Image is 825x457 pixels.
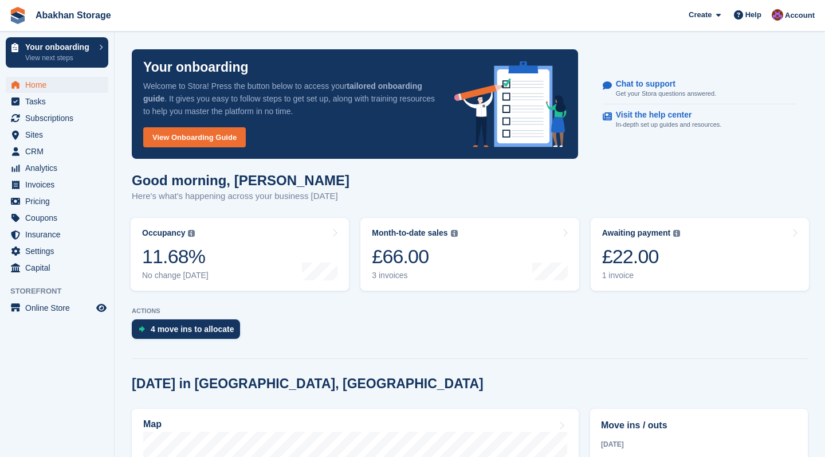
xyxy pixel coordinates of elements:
[132,376,484,392] h2: [DATE] in [GEOGRAPHIC_DATA], [GEOGRAPHIC_DATA]
[602,228,671,238] div: Awaiting payment
[616,110,713,120] p: Visit the help center
[6,260,108,276] a: menu
[6,300,108,316] a: menu
[785,10,815,21] span: Account
[142,228,185,238] div: Occupancy
[673,230,680,237] img: icon-info-grey-7440780725fd019a000dd9b08b2336e03edf1995a4989e88bcd33f0948082b44.svg
[9,7,26,24] img: stora-icon-8386f47178a22dfd0bd8f6a31ec36ba5ce8667c1dd55bd0f319d3a0aa187defe.svg
[591,218,809,291] a: Awaiting payment £22.00 1 invoice
[151,325,234,334] div: 4 move ins to allocate
[25,127,94,143] span: Sites
[360,218,579,291] a: Month-to-date sales £66.00 3 invoices
[6,226,108,243] a: menu
[25,226,94,243] span: Insurance
[188,230,195,237] img: icon-info-grey-7440780725fd019a000dd9b08b2336e03edf1995a4989e88bcd33f0948082b44.svg
[689,9,712,21] span: Create
[25,93,94,110] span: Tasks
[31,6,116,25] a: Abakhan Storage
[143,127,246,147] a: View Onboarding Guide
[132,190,349,203] p: Here's what's happening across your business [DATE]
[6,110,108,126] a: menu
[372,245,457,268] div: £66.00
[25,300,94,316] span: Online Store
[131,218,349,291] a: Occupancy 11.68% No change [DATE]
[132,319,246,345] a: 4 move ins to allocate
[616,120,722,130] p: In-depth set up guides and resources.
[602,271,681,280] div: 1 invoice
[6,143,108,159] a: menu
[25,43,93,51] p: Your onboarding
[10,286,114,297] span: Storefront
[25,210,94,226] span: Coupons
[6,127,108,143] a: menu
[143,61,249,74] p: Your onboarding
[142,245,209,268] div: 11.68%
[25,243,94,259] span: Settings
[25,53,93,63] p: View next steps
[132,173,349,188] h1: Good morning, [PERSON_NAME]
[132,307,808,315] p: ACTIONS
[6,210,108,226] a: menu
[25,143,94,159] span: CRM
[602,245,681,268] div: £22.00
[95,301,108,315] a: Preview store
[745,9,761,21] span: Help
[6,77,108,93] a: menu
[142,271,209,280] div: No change [DATE]
[6,193,108,209] a: menu
[25,260,94,276] span: Capital
[616,89,716,99] p: Get your Stora questions answered.
[601,419,797,432] h2: Move ins / outs
[6,177,108,193] a: menu
[6,160,108,176] a: menu
[372,271,457,280] div: 3 invoices
[603,73,797,105] a: Chat to support Get your Stora questions answered.
[603,104,797,135] a: Visit the help center In-depth set up guides and resources.
[143,80,436,118] p: Welcome to Stora! Press the button below to access your . It gives you easy to follow steps to ge...
[25,160,94,176] span: Analytics
[372,228,447,238] div: Month-to-date sales
[772,9,783,21] img: William Abakhan
[454,61,567,147] img: onboarding-info-6c161a55d2c0e0a8cae90662b2fe09162a5109e8cc188191df67fb4f79e88e88.svg
[25,177,94,193] span: Invoices
[25,110,94,126] span: Subscriptions
[616,79,707,89] p: Chat to support
[25,77,94,93] span: Home
[6,37,108,68] a: Your onboarding View next steps
[601,439,797,450] div: [DATE]
[25,193,94,209] span: Pricing
[143,419,162,429] h2: Map
[139,326,145,333] img: move_ins_to_allocate_icon-fdf77a2bb77ea45bf5b3d319d69a93e2d87916cf1d5bf7949dd705db3b84f3ca.svg
[6,93,108,110] a: menu
[6,243,108,259] a: menu
[451,230,458,237] img: icon-info-grey-7440780725fd019a000dd9b08b2336e03edf1995a4989e88bcd33f0948082b44.svg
